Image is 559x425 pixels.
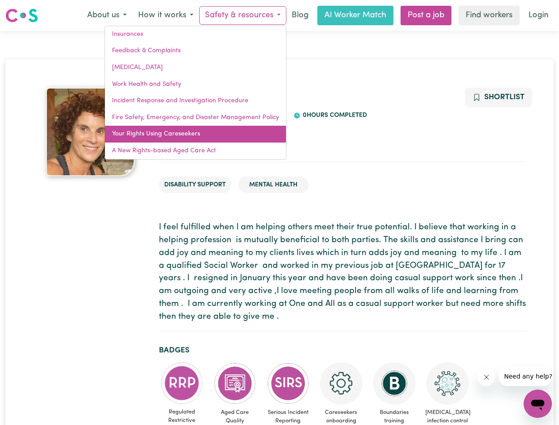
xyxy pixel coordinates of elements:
a: Work Health and Safety [105,76,286,93]
li: Mental Health [238,177,309,193]
img: CS Academy: Boundaries in care and support work course completed [373,362,416,405]
img: CS Academy: Aged Care Quality Standards & Code of Conduct course completed [214,362,256,405]
a: Login [523,6,554,25]
iframe: Close message [478,368,495,386]
button: Safety & resources [199,6,286,25]
button: Add to shortlist [465,88,532,107]
a: Incident Response and Investigation Procedure [105,93,286,109]
img: CS Academy: COVID-19 Infection Control Training course completed [426,362,469,405]
img: CS Academy: Careseekers Onboarding course completed [320,362,362,405]
iframe: Message from company [499,367,552,386]
img: Careseekers logo [5,8,38,23]
span: Shortlist [484,93,524,101]
a: Find workers [459,6,520,25]
a: Fire Safety, Emergency, and Disaster Management Policy [105,109,286,126]
a: Insurances [105,26,286,43]
a: Belinda's profile picture' [33,88,148,176]
span: 0 hours completed [301,112,367,119]
div: Safety & resources [104,26,286,160]
a: Blog [286,6,314,25]
button: About us [81,6,132,25]
p: I feel fulfilled when I am helping others meet their true potential. I believe that working in a ... [159,221,527,323]
img: CS Academy: Regulated Restrictive Practices course completed [161,362,203,404]
a: Careseekers logo [5,5,38,26]
a: AI Worker Match [317,6,393,25]
li: Disability Support [159,177,231,193]
img: CS Academy: Serious Incident Reporting Scheme course completed [267,362,309,405]
span: Need any help? [5,6,54,13]
button: How it works [132,6,199,25]
a: [MEDICAL_DATA] [105,59,286,76]
a: Your Rights Using Careseekers [105,126,286,143]
a: Post a job [401,6,451,25]
img: Belinda [46,88,135,176]
h2: Badges [159,346,527,355]
a: A New Rights-based Aged Care Act [105,143,286,159]
iframe: Button to launch messaging window [524,390,552,418]
a: Feedback & Complaints [105,42,286,59]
